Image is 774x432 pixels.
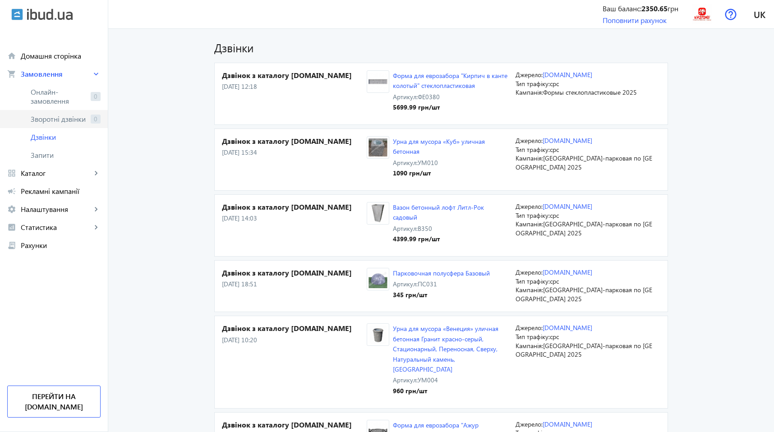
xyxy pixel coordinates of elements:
[91,92,101,101] span: 0
[516,341,543,350] span: Кампанія:
[543,420,592,428] a: [DOMAIN_NAME]
[91,115,101,124] span: 0
[92,69,101,78] mat-icon: keyboard_arrow_right
[393,92,418,101] span: Артикул:
[754,9,765,20] span: uk
[516,154,652,171] span: [GEOGRAPHIC_DATA]-парковая по [GEOGRAPHIC_DATA] 2025
[516,145,550,154] span: Тип трафіку:
[418,280,437,288] span: ПС031
[418,376,438,384] span: УМ004
[418,92,440,101] span: ФЕ0380
[550,211,559,220] span: cpc
[222,82,367,91] p: [DATE] 12:18
[516,202,543,211] span: Джерело:
[516,220,652,237] span: [GEOGRAPHIC_DATA]-парковая по [GEOGRAPHIC_DATA] 2025
[7,386,101,418] a: Перейти на [DOMAIN_NAME]
[31,133,101,142] span: Дзвінки
[21,51,101,60] span: Домашня сторінка
[21,241,101,250] span: Рахунки
[516,268,543,276] span: Джерело:
[692,4,712,24] img: 100585fa8f47e810197627699119449-18e2999891.jpg
[516,211,550,220] span: Тип трафіку:
[393,158,418,167] span: Артикул:
[550,277,559,285] span: cpc
[92,205,101,214] mat-icon: keyboard_arrow_right
[222,335,367,345] p: [DATE] 10:20
[393,203,484,221] a: Вазон бетонный лофт Литл-Рок садовый
[21,69,92,78] span: Замовлення
[516,154,543,162] span: Кампанія:
[393,234,508,244] div: 4399.99 грн /шт
[725,9,737,20] img: help.svg
[222,70,367,80] h4: Дзвінок з каталогу [DOMAIN_NAME]
[222,214,367,223] p: [DATE] 14:03
[393,169,508,178] div: 1090 грн /шт
[393,324,498,373] a: Урна для мусора «Венеция» уличная бетонная Гранит красно-серый, Стационарный, Переносная, Сверху,...
[543,70,592,79] a: [DOMAIN_NAME]
[222,268,367,278] h4: Дзвінок з каталогу [DOMAIN_NAME]
[550,79,559,88] span: cpc
[393,224,418,233] span: Артикул:
[27,9,73,20] img: ibud_text.svg
[367,204,389,223] img: 2636765eed0364d3b60333456065257-b2683a8860.jpg
[516,332,550,341] span: Тип трафіку:
[222,323,367,333] h4: Дзвінок з каталогу [DOMAIN_NAME]
[21,205,92,214] span: Налаштування
[393,280,418,288] span: Артикул:
[7,187,16,196] mat-icon: campaign
[367,73,389,91] img: 2637165eed0144076e0362432503363-375808c2c1.jpg
[7,51,16,60] mat-icon: home
[516,88,543,97] span: Кампанія:
[516,323,543,332] span: Джерело:
[31,151,101,160] span: Запити
[7,241,16,250] mat-icon: receipt_long
[367,270,389,288] img: 2560565eecfca8f24e7401492489355-02db2249b4.jpg
[31,115,87,124] span: Зворотні дзвінки
[516,220,543,228] span: Кампанія:
[21,169,92,178] span: Каталог
[393,269,490,277] a: Парковочная полусфера Базовый
[92,223,101,232] mat-icon: keyboard_arrow_right
[543,268,592,276] a: [DOMAIN_NAME]
[550,332,559,341] span: cpc
[516,285,652,303] span: [GEOGRAPHIC_DATA]-парковая по [GEOGRAPHIC_DATA] 2025
[543,202,592,211] a: [DOMAIN_NAME]
[222,420,367,430] h4: Дзвінок з каталогу [DOMAIN_NAME]
[516,420,543,428] span: Джерело:
[393,71,507,90] a: Форма для еврозабора "Кирпич в канте колотый" стеклопластиковая
[222,202,367,212] h4: Дзвінок з каталогу [DOMAIN_NAME]
[543,136,592,145] a: [DOMAIN_NAME]
[214,40,668,55] h1: Дзвінки
[393,376,418,384] span: Артикул:
[418,158,438,167] span: УМ010
[516,285,543,294] span: Кампанія:
[367,138,389,157] img: 659865eed04de07139096639543393-c7a241897e.jpg
[7,223,16,232] mat-icon: analytics
[11,9,23,20] img: ibud.svg
[92,169,101,178] mat-icon: keyboard_arrow_right
[641,4,668,13] b: 2350.65
[31,87,87,106] span: Онлайн-замовлення
[222,136,367,146] h4: Дзвінок з каталогу [DOMAIN_NAME]
[393,103,508,112] div: 5699.99 грн /шт
[516,79,550,88] span: Тип трафіку:
[550,145,559,154] span: cpc
[516,277,550,285] span: Тип трафіку:
[21,187,101,196] span: Рекламні кампанії
[543,323,592,332] a: [DOMAIN_NAME]
[516,70,543,79] span: Джерело:
[393,290,490,299] div: 345 грн /шт
[418,224,432,233] span: В350
[516,136,543,145] span: Джерело:
[222,280,367,289] p: [DATE] 18:51
[7,169,16,178] mat-icon: grid_view
[516,341,652,359] span: [GEOGRAPHIC_DATA]-парковая по [GEOGRAPHIC_DATA] 2025
[393,386,508,395] div: 960 грн /шт
[367,326,389,344] img: 2560565eecfccea3bb2549473462656-8782043c1b.jpg
[21,223,92,232] span: Статистика
[393,137,485,156] a: Урна для мусора «Куб» уличная бетонная
[603,4,678,14] div: Ваш баланс: грн
[222,148,367,157] p: [DATE] 15:34
[7,205,16,214] mat-icon: settings
[7,69,16,78] mat-icon: shopping_cart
